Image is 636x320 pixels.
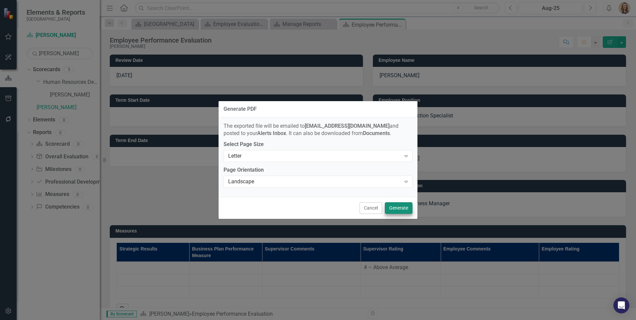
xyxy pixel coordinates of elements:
[257,130,286,136] strong: Alerts Inbox
[224,123,398,137] span: The exported file will be emailed to and posted to your . It can also be downloaded from .
[224,141,412,148] label: Select Page Size
[385,202,412,214] button: Generate
[613,297,629,313] div: Open Intercom Messenger
[224,106,257,112] div: Generate PDF
[360,202,382,214] button: Cancel
[228,152,401,160] div: Letter
[224,166,412,174] label: Page Orientation
[305,123,390,129] strong: [EMAIL_ADDRESS][DOMAIN_NAME]
[363,130,390,136] strong: Documents
[228,178,401,186] div: Landscape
